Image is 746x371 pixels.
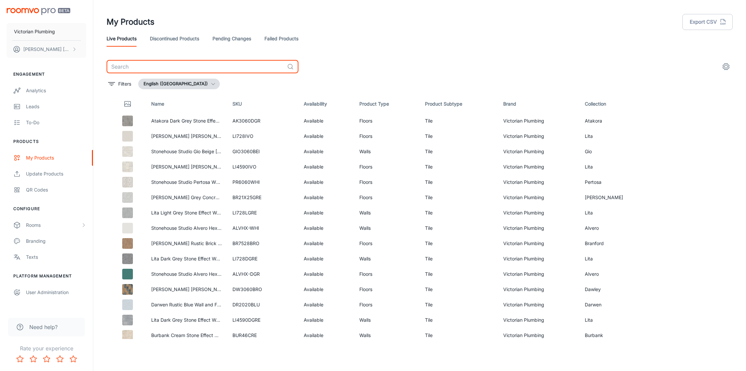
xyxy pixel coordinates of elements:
[53,352,67,366] button: Rate 4 star
[498,236,579,251] td: Victorian Plumbing
[498,205,579,220] td: Victorian Plumbing
[298,190,354,205] td: Available
[354,144,420,159] td: Walls
[579,220,661,236] td: Alvero
[26,253,86,261] div: Texts
[579,266,661,282] td: Alvero
[298,113,354,129] td: Available
[354,266,420,282] td: Floors
[298,129,354,144] td: Available
[138,79,220,89] button: English ([GEOGRAPHIC_DATA])
[227,220,298,236] td: ALVHX-WHI
[227,95,298,113] th: SKU
[150,31,199,47] a: Discontinued Products
[107,60,284,73] input: Search
[107,16,155,28] h1: My Products
[227,328,298,343] td: BUR46CRE
[420,129,498,144] td: Tile
[354,312,420,328] td: Walls
[26,103,86,110] div: Leads
[151,209,222,216] p: Lita Light Grey Stone Effect Wall and Floor Tiles - 70 x 280mm
[227,312,298,328] td: LI4590DGRE
[146,95,227,113] th: Name
[26,221,81,229] div: Rooms
[26,170,86,178] div: Update Products
[26,186,86,193] div: QR Codes
[118,80,131,88] p: Filters
[420,236,498,251] td: Tile
[227,282,298,297] td: DW3060BRO
[13,352,27,366] button: Rate 1 star
[498,175,579,190] td: Victorian Plumbing
[579,144,661,159] td: Gio
[354,328,420,343] td: Walls
[26,154,86,162] div: My Products
[227,113,298,129] td: AK3060DGR
[298,175,354,190] td: Available
[498,95,579,113] th: Brand
[7,41,86,58] button: [PERSON_NAME] [PERSON_NAME]
[420,144,498,159] td: Tile
[298,144,354,159] td: Available
[151,255,222,262] p: Lita Dark Grey Stone Effect Wall Tiles - 70 x 280mm
[354,251,420,266] td: Walls
[354,175,420,190] td: Floors
[354,129,420,144] td: Floors
[420,113,498,129] td: Tile
[298,266,354,282] td: Available
[498,266,579,282] td: Victorian Plumbing
[354,113,420,129] td: Floors
[579,328,661,343] td: Burbank
[498,113,579,129] td: Victorian Plumbing
[26,119,86,126] div: To-do
[151,133,222,140] p: [PERSON_NAME] [PERSON_NAME] Effect Wall and Floor Tiles - 70 x 280mm
[40,352,53,366] button: Rate 3 star
[107,31,137,47] a: Live Products
[498,190,579,205] td: Victorian Plumbing
[579,251,661,266] td: Lita
[420,251,498,266] td: Tile
[14,28,55,35] p: Victorian Plumbing
[579,236,661,251] td: Branford
[212,31,251,47] a: Pending Changes
[151,194,222,201] p: [PERSON_NAME] Grey Concrete Effect Tiles - 210 x 250mm
[498,220,579,236] td: Victorian Plumbing
[227,205,298,220] td: LI728LGRE
[498,144,579,159] td: Victorian Plumbing
[23,46,70,53] p: [PERSON_NAME] [PERSON_NAME]
[26,289,86,296] div: User Administration
[420,328,498,343] td: Tile
[227,144,298,159] td: GIO3060BEI
[298,159,354,175] td: Available
[151,286,222,293] p: [PERSON_NAME] [PERSON_NAME] Rustic Slate Effect Tiles - 300 x 600mm
[579,190,661,205] td: [PERSON_NAME]
[298,236,354,251] td: Available
[124,100,132,108] svg: Thumbnail
[151,163,222,171] p: [PERSON_NAME] [PERSON_NAME] Effect Wall and Floor Tiles - 450 x 900mm
[354,282,420,297] td: Floors
[298,251,354,266] td: Available
[420,220,498,236] td: Tile
[498,251,579,266] td: Victorian Plumbing
[227,159,298,175] td: LI4590IVO
[298,312,354,328] td: Available
[151,316,222,324] p: Lita Dark Grey Stone Effect Wall and Floor Tiles - 450 x 900mm
[29,323,58,331] span: Need help?
[354,159,420,175] td: Floors
[151,301,222,308] p: Darwen Rustic Blue Wall and Floor Tiles 200 x 200mm
[227,236,298,251] td: BR7528BRO
[420,205,498,220] td: Tile
[498,328,579,343] td: Victorian Plumbing
[579,205,661,220] td: Lita
[298,297,354,312] td: Available
[579,159,661,175] td: Lita
[420,282,498,297] td: Tile
[420,95,498,113] th: Product Subtype
[227,190,298,205] td: BR21X25GRE
[579,95,661,113] th: Collection
[26,237,86,245] div: Branding
[67,352,80,366] button: Rate 5 star
[151,240,222,247] p: [PERSON_NAME] Rustic Brick Effect Tiles - 75 x 280mm
[719,60,733,73] button: settings
[298,328,354,343] td: Available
